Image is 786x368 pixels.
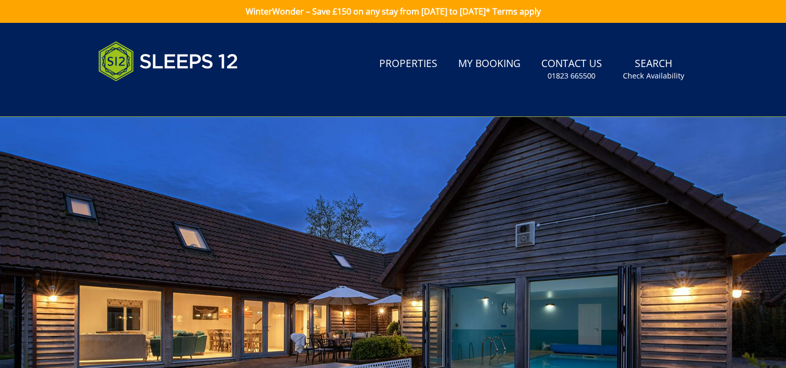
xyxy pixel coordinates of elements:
a: My Booking [454,52,525,76]
a: Properties [375,52,442,76]
img: Sleeps 12 [98,35,238,87]
iframe: Customer reviews powered by Trustpilot [93,94,202,102]
a: Contact Us01823 665500 [537,52,606,86]
small: Check Availability [623,71,684,81]
a: SearchCheck Availability [619,52,688,86]
small: 01823 665500 [548,71,595,81]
